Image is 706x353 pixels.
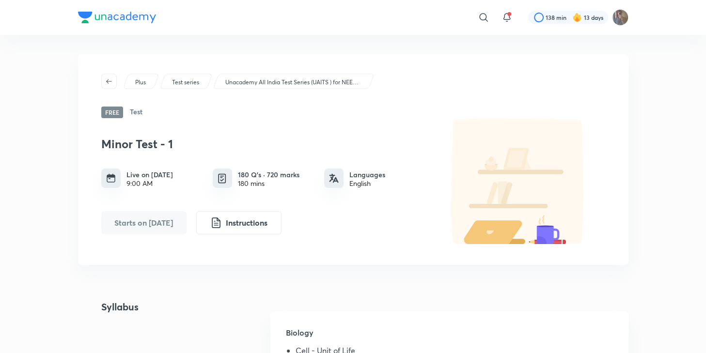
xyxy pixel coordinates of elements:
[101,107,123,118] span: Free
[196,211,282,234] button: Instructions
[126,169,173,180] h6: Live on [DATE]
[572,13,582,22] img: streak
[126,180,173,187] div: 9:00 AM
[101,211,187,234] button: Starts on Aug 31
[170,78,201,87] a: Test series
[225,78,361,87] p: Unacademy All India Test Series (UAITS ) for NEET UG - Droppers
[78,12,156,23] img: Company Logo
[135,78,146,87] p: Plus
[130,107,142,118] h6: Test
[223,78,362,87] a: Unacademy All India Test Series (UAITS ) for NEET UG - Droppers
[286,327,612,346] h5: Biology
[101,137,426,151] h3: Minor Test - 1
[172,78,199,87] p: Test series
[133,78,147,87] a: Plus
[329,173,339,183] img: languages
[216,172,228,184] img: quiz info
[238,169,299,180] h6: 180 Q’s · 720 marks
[210,217,222,229] img: instruction
[612,9,628,26] img: shubhanshu yadav
[238,180,299,187] div: 180 mins
[106,173,116,183] img: timing
[431,118,605,244] img: default
[349,169,385,180] h6: Languages
[349,180,385,187] div: English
